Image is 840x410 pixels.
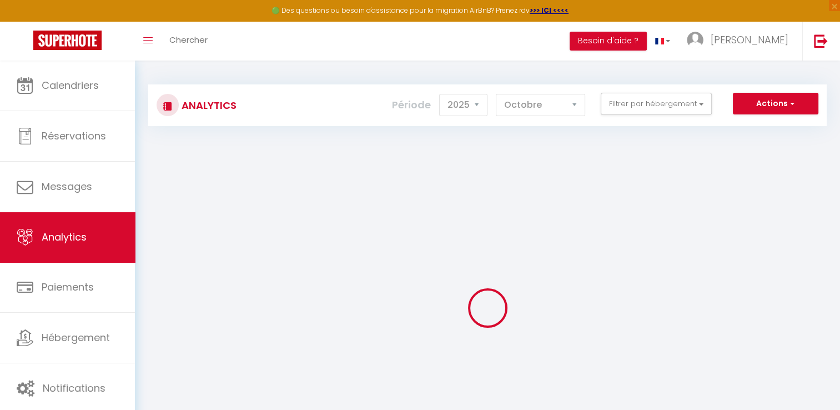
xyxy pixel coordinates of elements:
[42,78,99,92] span: Calendriers
[814,34,828,48] img: logout
[161,22,216,61] a: Chercher
[43,381,105,395] span: Notifications
[733,93,818,115] button: Actions
[42,280,94,294] span: Paiements
[42,179,92,193] span: Messages
[42,129,106,143] span: Réservations
[570,32,647,51] button: Besoin d'aide ?
[42,230,87,244] span: Analytics
[33,31,102,50] img: Super Booking
[392,93,431,117] label: Période
[530,6,569,15] a: >>> ICI <<<<
[179,93,237,118] h3: Analytics
[678,22,802,61] a: ... [PERSON_NAME]
[601,93,712,115] button: Filtrer par hébergement
[169,34,208,46] span: Chercher
[42,331,110,344] span: Hébergement
[711,33,788,47] span: [PERSON_NAME]
[687,32,703,48] img: ...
